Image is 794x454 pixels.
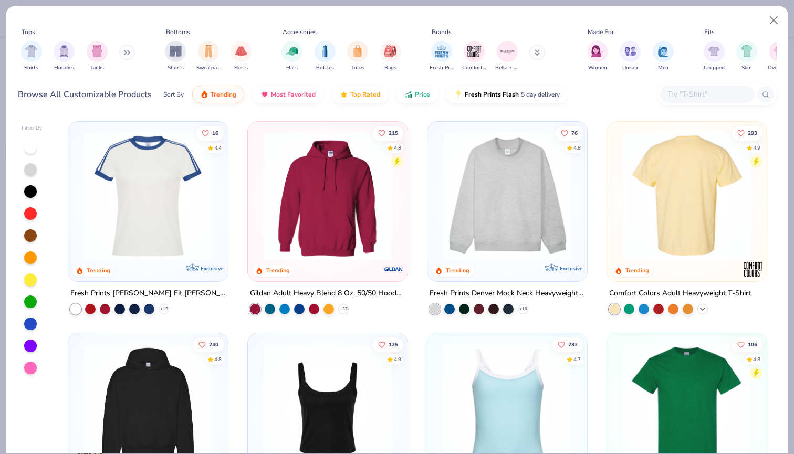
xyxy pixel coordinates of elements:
[617,132,756,260] img: e55d29c3-c55d-459c-bfd9-9b1c499ab3c6
[213,130,219,135] span: 16
[708,45,720,57] img: Cropped Image
[732,337,762,352] button: Like
[753,144,760,152] div: 4.9
[560,265,582,272] span: Exclusive
[704,27,715,37] div: Fits
[666,88,747,100] input: Try "T-Shirt"
[571,130,578,135] span: 76
[394,355,401,363] div: 4.9
[215,144,222,152] div: 4.4
[736,41,757,72] button: filter button
[499,44,515,59] img: Bella + Canvas Image
[211,90,236,99] span: Trending
[495,41,519,72] div: filter for Bella + Canvas
[340,90,348,99] img: TopRated.gif
[231,41,252,72] button: filter button
[576,132,715,260] img: a90f7c54-8796-4cb2-9d6e-4e9644cfe0fe
[165,41,186,72] button: filter button
[736,41,757,72] div: filter for Slim
[54,41,75,72] button: filter button
[466,44,482,59] img: Comfort Colors Image
[446,86,568,103] button: Fresh Prints Flash5 day delivery
[495,41,519,72] button: filter button
[90,64,104,72] span: Tanks
[165,41,186,72] div: filter for Shorts
[25,45,37,57] img: Shirts Image
[519,306,527,312] span: + 10
[573,144,581,152] div: 4.8
[556,125,583,140] button: Like
[319,45,331,57] img: Bottles Image
[587,41,608,72] button: filter button
[462,64,486,72] span: Comfort Colors
[373,337,403,352] button: Like
[657,45,669,57] img: Men Image
[768,41,791,72] button: filter button
[197,125,224,140] button: Like
[438,132,577,260] img: f5d85501-0dbb-4ee4-b115-c08fa3845d83
[430,41,454,72] div: filter for Fresh Prints
[215,355,222,363] div: 4.8
[568,342,578,347] span: 233
[742,259,763,280] img: Comfort Colors logo
[620,41,641,72] button: filter button
[588,27,614,37] div: Made For
[394,144,401,152] div: 4.8
[22,27,35,37] div: Tops
[432,27,452,37] div: Brands
[231,41,252,72] div: filter for Skirts
[465,90,519,99] span: Fresh Prints Flash
[430,64,454,72] span: Fresh Prints
[704,64,725,72] span: Cropped
[624,45,636,57] img: Unisex Image
[332,86,388,103] button: Top Rated
[373,125,403,140] button: Like
[281,41,302,72] div: filter for Hats
[58,45,70,57] img: Hoodies Image
[258,132,397,260] img: 01756b78-01f6-4cc6-8d8a-3c30c1a0c8ac
[315,41,336,72] button: filter button
[91,45,103,57] img: Tanks Image
[653,41,674,72] button: filter button
[340,306,348,312] span: + 37
[748,342,757,347] span: 106
[250,287,405,300] div: Gildan Adult Heavy Blend 8 Oz. 50/50 Hooded Sweatshirt
[210,342,219,347] span: 240
[271,90,316,99] span: Most Favorited
[170,45,182,57] img: Shorts Image
[286,64,298,72] span: Hats
[383,259,404,280] img: Gildan logo
[587,41,608,72] div: filter for Women
[462,41,486,72] button: filter button
[260,90,269,99] img: most_fav.gif
[166,27,190,37] div: Bottoms
[235,45,247,57] img: Skirts Image
[521,89,560,101] span: 5 day delivery
[192,86,244,103] button: Trending
[704,41,725,72] button: filter button
[774,45,786,57] img: Oversized Image
[430,287,585,300] div: Fresh Prints Denver Mock Neck Heavyweight Sweatshirt
[430,41,454,72] button: filter button
[347,41,368,72] button: filter button
[196,41,221,72] div: filter for Sweatpants
[283,27,317,37] div: Accessories
[87,41,108,72] button: filter button
[753,355,760,363] div: 4.8
[389,342,398,347] span: 125
[350,90,380,99] span: Top Rated
[620,41,641,72] div: filter for Unisex
[234,64,248,72] span: Skirts
[160,306,168,312] span: + 15
[768,41,791,72] div: filter for Oversized
[384,64,396,72] span: Bags
[658,64,668,72] span: Men
[286,45,298,57] img: Hats Image
[87,41,108,72] div: filter for Tanks
[54,64,74,72] span: Hoodies
[315,41,336,72] div: filter for Bottles
[203,45,214,57] img: Sweatpants Image
[591,45,603,57] img: Women Image
[194,337,224,352] button: Like
[741,64,752,72] span: Slim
